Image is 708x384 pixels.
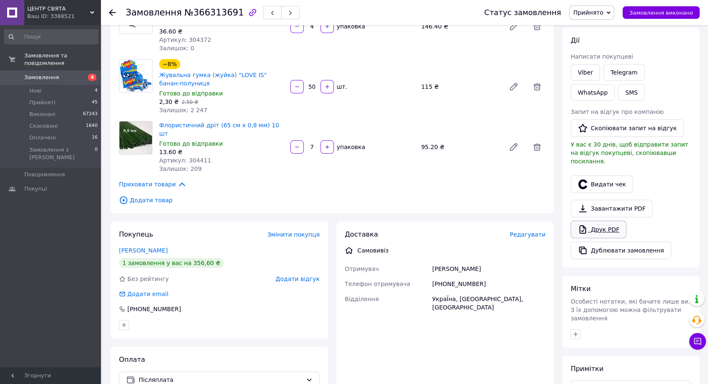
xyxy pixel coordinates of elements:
[95,87,98,95] span: 4
[529,139,545,155] span: Видалити
[119,196,545,205] span: Додати товар
[119,121,152,154] img: Флористичний дріт (65 см х 0,8 мм) 10 шт
[571,200,653,217] a: Завантажити PDF
[571,84,615,101] a: WhatsApp
[484,8,561,17] div: Статус замовлення
[355,246,390,255] div: Самовивіз
[29,99,55,106] span: Прийняті
[159,72,267,87] a: Жувальна гумка (жуйка) "LOVE IS" банан-полуниця
[335,82,348,91] div: шт.
[571,175,633,193] button: Видати чек
[159,140,223,147] span: Готово до відправки
[571,108,664,115] span: Запит на відгук про компанію
[159,90,223,97] span: Готово до відправки
[571,365,603,373] span: Примітки
[118,290,169,298] div: Додати email
[571,221,626,238] a: Друк PDF
[418,81,502,93] div: 115 ₴
[276,276,320,282] span: Додати відгук
[29,111,55,118] span: Виконані
[571,36,579,44] span: Дії
[505,139,522,155] a: Редагувати
[573,9,603,16] span: Прийнято
[345,265,379,272] span: Отримувач
[529,18,545,35] span: Видалити
[159,27,284,36] div: 36.60 ₴
[159,107,207,113] span: Залишок: 2 247
[29,87,41,95] span: Нові
[24,74,59,81] span: Замовлення
[603,64,644,81] a: Telegram
[689,333,706,350] button: Чат з покупцем
[159,165,202,172] span: Залишок: 209
[119,180,186,189] span: Приховати товари
[86,122,98,130] span: 1640
[119,247,168,254] a: [PERSON_NAME]
[571,285,591,293] span: Мітки
[571,119,684,137] button: Скопіювати запит на відгук
[29,122,58,130] span: Скасовані
[159,45,194,52] span: Залишок: 0
[119,258,224,268] div: 1 замовлення у вас на 356,60 ₴
[629,10,693,16] span: Замовлення виконано
[119,230,153,238] span: Покупець
[159,98,178,105] span: 2,30 ₴
[127,305,182,313] div: [PHONE_NUMBER]
[159,122,279,137] a: Флористичний дріт (65 см х 0,8 мм) 10 шт
[127,290,169,298] div: Додати email
[24,185,47,193] span: Покупці
[418,21,502,32] div: 146.40 ₴
[159,36,211,43] span: Артикул: 304372
[109,8,116,17] div: Повернутися назад
[418,141,502,153] div: 95.20 ₴
[529,78,545,95] span: Видалити
[345,296,379,302] span: Відділення
[29,146,95,161] span: Замовлення з [PERSON_NAME]
[24,171,65,178] span: Повідомлення
[159,59,180,69] div: −8%
[27,13,101,20] div: Ваш ID: 3388521
[92,134,98,142] span: 16
[335,22,366,31] div: упаковка
[184,8,244,18] span: №366313691
[92,99,98,106] span: 45
[4,29,98,44] input: Пошук
[267,231,320,238] span: Змінити покупця
[159,20,216,26] span: Немає в наявності
[335,143,366,151] div: упаковка
[618,84,645,101] button: SMS
[119,59,152,92] img: Жувальна гумка (жуйка) "LOVE IS" банан-полуниця
[510,231,545,238] span: Редагувати
[119,356,145,363] span: Оплата
[29,134,56,142] span: Оплачені
[345,281,410,287] span: Телефон отримувача
[571,242,671,259] button: Дублювати замовлення
[181,99,198,105] span: 2.50 ₴
[623,6,700,19] button: Замовлення виконано
[505,78,522,95] a: Редагувати
[431,276,547,291] div: [PHONE_NUMBER]
[95,146,98,161] span: 0
[88,74,96,81] span: 4
[127,276,169,282] span: Без рейтингу
[571,64,600,81] a: Viber
[571,298,690,322] span: Особисті нотатки, які бачите лише ви. З їх допомогою можна фільтрувати замовлення
[505,18,522,35] a: Редагувати
[159,157,211,164] span: Артикул: 304411
[83,111,98,118] span: 67243
[27,5,90,13] span: ЦЕНТР СВЯТА
[571,141,688,165] span: У вас є 30 днів, щоб відправити запит на відгук покупцеві, скопіювавши посилання.
[571,53,633,60] span: Написати покупцеві
[431,291,547,315] div: УкраЇна, [GEOGRAPHIC_DATA], [GEOGRAPHIC_DATA]
[431,261,547,276] div: [PERSON_NAME]
[126,8,182,18] span: Замовлення
[345,230,378,238] span: Доставка
[159,148,284,156] div: 13.60 ₴
[24,52,101,67] span: Замовлення та повідомлення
